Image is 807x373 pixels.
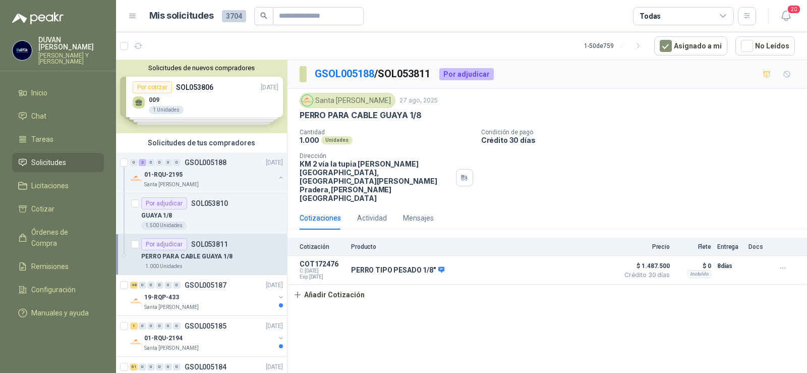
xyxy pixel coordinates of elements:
[31,203,54,215] span: Cotizar
[12,257,104,276] a: Remisiones
[147,282,155,289] div: 0
[141,211,172,221] p: GUAYA 1/8
[12,12,64,24] img: Logo peakr
[173,159,181,166] div: 0
[31,111,46,122] span: Chat
[12,303,104,323] a: Manuales y ayuda
[351,243,613,250] p: Producto
[260,12,267,19] span: search
[12,83,104,102] a: Inicio
[173,363,181,370] div: 0
[164,282,172,289] div: 0
[130,363,138,370] div: 61
[130,320,285,352] a: 1 0 0 0 0 0 GSOL005185[DATE] Company Logo01-RQU-2194Santa [PERSON_NAME]
[266,322,283,331] p: [DATE]
[300,260,345,268] p: COT172476
[31,261,69,272] span: Remisiones
[266,158,283,168] p: [DATE]
[31,284,76,295] span: Configuración
[38,36,104,50] p: DUVAN [PERSON_NAME]
[147,323,155,330] div: 0
[687,270,711,278] div: Incluido
[300,110,421,121] p: PERRO PARA CABLE GUAYA 1/8
[12,280,104,299] a: Configuración
[116,234,287,275] a: Por adjudicarSOL053811PERRO PARA CABLE GUAYA 1/81.000 Unidades
[12,223,104,253] a: Órdenes de Compra
[31,227,94,249] span: Órdenes de Compra
[147,363,155,370] div: 0
[156,282,163,289] div: 0
[130,279,285,311] a: 48 0 0 0 0 0 GSOL005187[DATE] Company Logo19-RQP-433Santa [PERSON_NAME]
[439,68,494,80] div: Por adjudicar
[156,159,163,166] div: 0
[481,136,803,144] p: Crédito 30 días
[12,106,104,126] a: Chat
[144,181,199,189] p: Santa [PERSON_NAME]
[156,363,163,370] div: 0
[38,52,104,65] p: [PERSON_NAME] Y [PERSON_NAME]
[315,68,374,80] a: GSOL005188
[144,293,179,302] p: 19-RQP-433
[12,176,104,195] a: Licitaciones
[130,282,138,289] div: 48
[185,323,226,330] p: GSOL005185
[735,36,795,56] button: No Leídos
[185,363,226,370] p: GSOL005184
[116,193,287,234] a: Por adjudicarSOL053810GUAYA 1/81.500 Unidades
[777,7,795,25] button: 20
[357,212,387,224] div: Actividad
[149,9,214,23] h1: Mis solicitudes
[139,363,146,370] div: 0
[139,323,146,330] div: 0
[300,93,395,108] div: Santa [PERSON_NAME]
[748,243,769,250] p: Docs
[300,129,473,136] p: Cantidad
[130,156,285,189] a: 0 2 0 0 0 0 GSOL005188[DATE] Company Logo01-RQU-2195Santa [PERSON_NAME]
[130,295,142,307] img: Company Logo
[300,152,452,159] p: Dirección
[141,262,187,271] div: 1.000 Unidades
[164,363,172,370] div: 0
[300,274,345,280] span: Exp: [DATE]
[619,260,670,272] span: $ 1.487.500
[481,129,803,136] p: Condición de pago
[351,266,444,275] p: PERRO TIPO PESADO 1/8"
[31,307,89,318] span: Manuales y ayuda
[130,159,138,166] div: 0
[315,66,431,82] p: / SOL053811
[185,159,226,166] p: GSOL005188
[164,323,172,330] div: 0
[130,173,142,185] img: Company Logo
[130,336,142,348] img: Company Logo
[619,272,670,278] span: Crédito 30 días
[654,36,727,56] button: Asignado a mi
[116,60,287,133] div: Solicitudes de nuevos compradoresPor cotizarSOL053806[DATE] 0091 UnidadesPor cotizarSOL053423[DAT...
[144,334,183,343] p: 01-RQU-2194
[12,130,104,149] a: Tareas
[717,243,742,250] p: Entrega
[13,41,32,60] img: Company Logo
[321,136,353,144] div: Unidades
[144,344,199,352] p: Santa [PERSON_NAME]
[31,180,69,191] span: Licitaciones
[300,268,345,274] span: C: [DATE]
[222,10,246,22] span: 3704
[144,170,183,180] p: 01-RQU-2195
[717,260,742,272] p: 8 días
[139,282,146,289] div: 0
[287,285,370,305] button: Añadir Cotización
[266,362,283,372] p: [DATE]
[191,200,228,207] p: SOL053810
[266,281,283,290] p: [DATE]
[141,238,187,250] div: Por adjudicar
[300,243,345,250] p: Cotización
[141,252,233,261] p: PERRO PARA CABLE GUAYA 1/8
[144,303,199,311] p: Santa [PERSON_NAME]
[120,64,283,72] button: Solicitudes de nuevos compradores
[147,159,155,166] div: 0
[116,133,287,152] div: Solicitudes de tus compradores
[300,212,341,224] div: Cotizaciones
[640,11,661,22] div: Todas
[139,159,146,166] div: 2
[676,260,711,272] p: $ 0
